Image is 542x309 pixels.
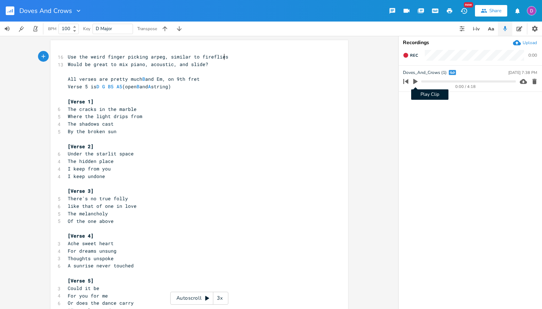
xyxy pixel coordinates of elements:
span: There's no true folly [68,195,128,202]
span: Doves_And_Crows (1) [403,69,447,76]
span: A5 [117,83,122,90]
span: D Major [96,25,112,32]
button: Play Clip [411,76,420,87]
span: [Verse 2] [68,143,94,150]
span: G [102,83,105,90]
span: A [148,83,151,90]
div: Autoscroll [170,292,228,305]
span: [Verse 4] [68,233,94,239]
span: Where the light drips from [68,113,142,120]
span: D [96,83,99,90]
div: 0:00 [528,53,537,57]
button: Upload [513,39,537,47]
span: B5 [108,83,114,90]
span: B [137,83,139,90]
div: 0:00 / 4:18 [415,85,516,89]
span: By the broken sun [68,128,117,135]
span: Thoughts unspoke [68,255,114,262]
div: Upload [523,40,537,46]
span: Ache sweet heart [68,240,114,247]
span: Would be great to mix piano, acoustic, and slide? [68,61,208,67]
span: Could it be [68,285,99,291]
span: [Verse 3] [68,188,94,194]
span: Rec [410,53,418,58]
div: Key [83,27,90,31]
span: Of the one above [68,218,114,224]
span: I keep from you [68,165,111,172]
span: Or does the dance carry [68,300,134,306]
span: Verse 5 is (open and string) [68,83,171,90]
img: Dylan [527,6,536,15]
span: Use the weird finger picking arpeg, similar to fireflies [68,53,228,60]
span: Doves And Crows [19,8,72,14]
button: Rec [400,50,421,61]
span: The hidden place [68,158,114,164]
span: The melancholy [68,210,108,217]
div: [DATE] 7:38 PM [508,71,537,75]
span: [Verse 1] [68,98,94,105]
span: For dreams unsung [68,248,117,254]
span: All verses are pretty much and Em, on 9th fret [68,76,200,82]
div: New [464,2,473,8]
span: like that of one in love [68,203,137,209]
span: [Verse 5] [68,277,94,284]
span: The cracks in the marble [68,106,137,112]
span: I keep undone [68,173,105,179]
span: A sunrise never touched [68,262,134,269]
div: Recordings [403,40,538,45]
span: The shadows cast [68,121,114,127]
span: B [142,76,145,82]
button: New [457,4,471,17]
span: For you for me [68,292,108,299]
div: Transpose [137,27,157,31]
div: 3x [213,292,226,305]
button: Share [475,5,507,17]
div: Share [489,8,501,14]
div: BPM [48,27,56,31]
span: Under the starlit space [68,150,134,157]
